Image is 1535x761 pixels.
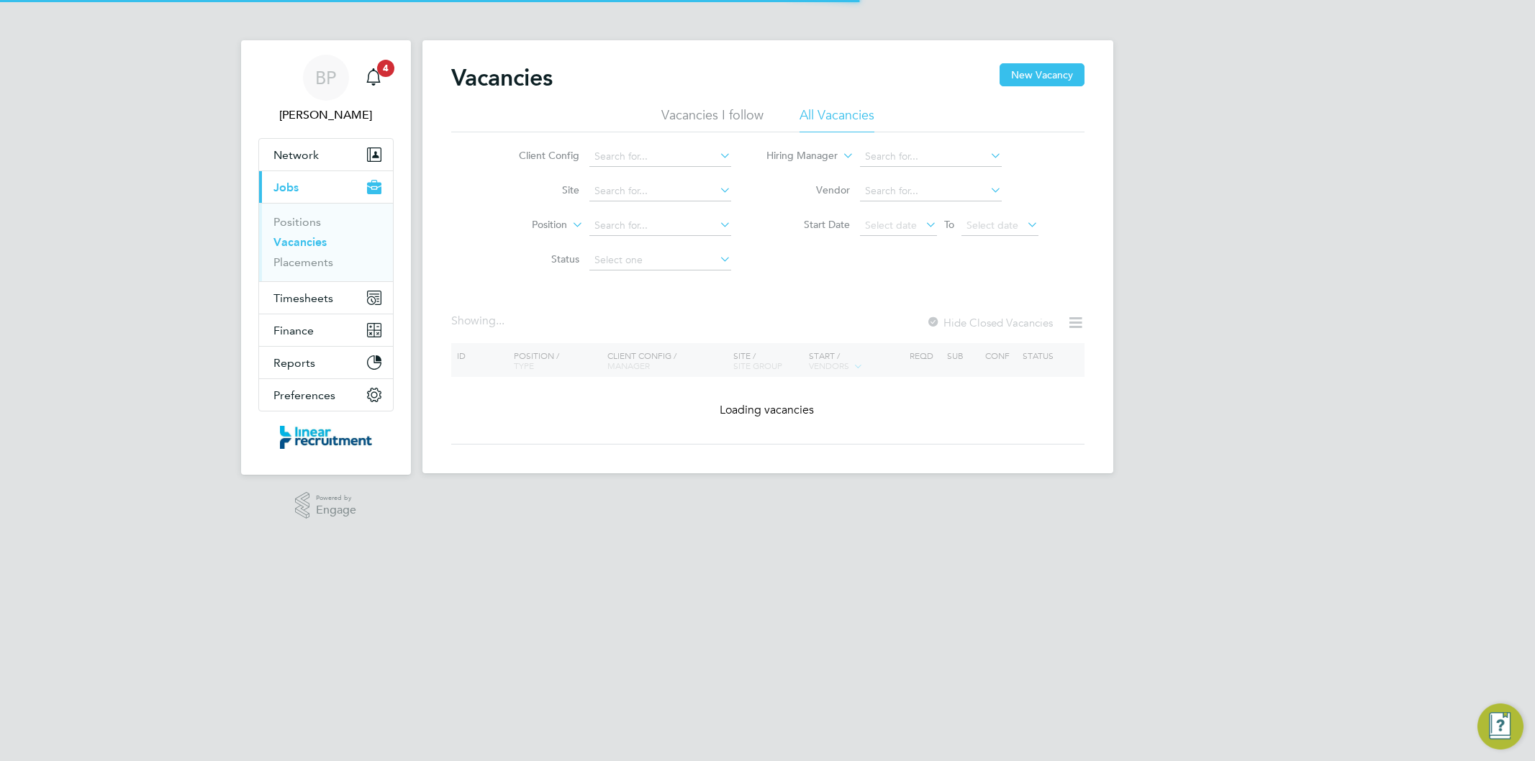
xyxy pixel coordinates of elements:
input: Search for... [589,181,731,201]
h2: Vacancies [451,63,553,92]
nav: Main navigation [241,40,411,475]
span: Preferences [273,388,335,402]
label: Position [484,218,567,232]
button: Jobs [259,171,393,203]
span: To [940,215,959,234]
a: Placements [273,255,333,269]
span: BP [315,68,336,87]
input: Search for... [860,181,1002,201]
input: Search for... [589,147,731,167]
div: Showing [451,314,507,329]
button: Reports [259,347,393,378]
button: Preferences [259,379,393,411]
button: New Vacancy [1000,63,1085,86]
button: Network [259,139,393,170]
label: Hiring Manager [755,149,838,163]
span: ... [496,314,504,328]
span: 4 [377,60,394,77]
button: Timesheets [259,282,393,314]
input: Search for... [860,147,1002,167]
button: Engage Resource Center [1477,703,1523,749]
span: Timesheets [273,291,333,305]
span: Engage [316,504,356,516]
span: Reports [273,356,315,370]
li: All Vacancies [800,106,874,132]
span: Bethan Parr [258,106,394,124]
label: Client Config [497,149,579,162]
button: Finance [259,314,393,346]
input: Search for... [589,216,731,236]
span: Powered by [316,492,356,504]
a: Positions [273,215,321,229]
label: Site [497,183,579,196]
span: Finance [273,324,314,337]
a: Powered byEngage [295,492,356,519]
a: Go to home page [258,426,394,449]
li: Vacancies I follow [661,106,764,132]
label: Start Date [767,218,850,231]
span: Select date [865,219,917,232]
a: Vacancies [273,235,327,249]
span: Jobs [273,181,299,194]
label: Hide Closed Vacancies [926,316,1053,329]
span: Network [273,148,319,162]
label: Vendor [767,183,850,196]
div: Jobs [259,203,393,281]
a: 4 [359,55,388,101]
label: Status [497,252,579,265]
a: BP[PERSON_NAME] [258,55,394,124]
span: Select date [966,219,1018,232]
img: linearrecruitment-logo-retina.png [280,426,372,449]
input: Select one [589,250,731,270]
